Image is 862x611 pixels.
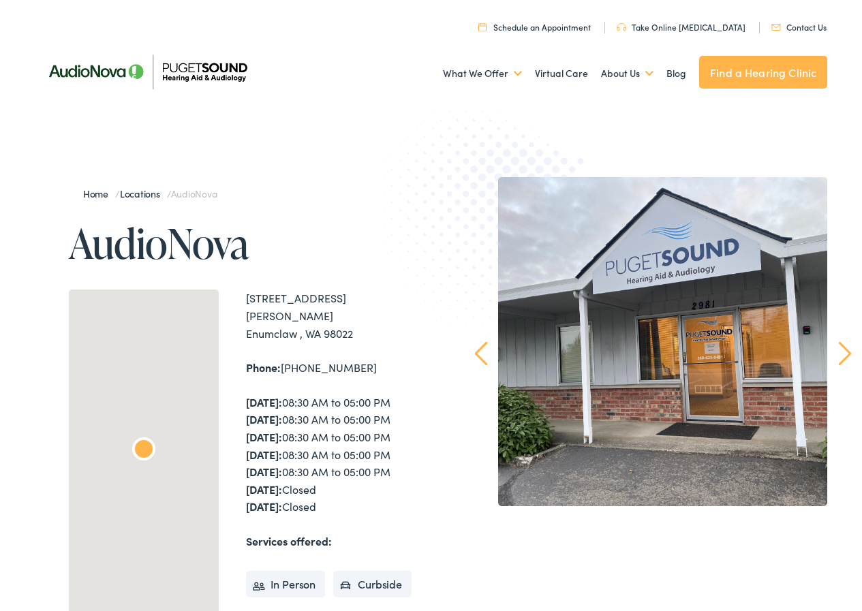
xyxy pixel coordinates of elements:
strong: [DATE]: [246,394,282,409]
strong: Phone: [246,360,281,375]
strong: [DATE]: [246,429,282,444]
strong: Services offered: [246,533,332,548]
strong: [DATE]: [246,464,282,479]
a: Schedule an Appointment [478,21,591,33]
a: Take Online [MEDICAL_DATA] [617,21,745,33]
a: 3 [643,517,683,558]
a: 5 [752,517,792,558]
a: 2 [588,517,629,558]
img: utility icon [617,23,626,31]
img: utility icon [478,22,487,31]
a: Virtual Care [535,48,588,99]
strong: [DATE]: [246,482,282,497]
div: 08:30 AM to 05:00 PM 08:30 AM to 05:00 PM 08:30 AM to 05:00 PM 08:30 AM to 05:00 PM 08:30 AM to 0... [246,394,431,516]
a: Blog [666,48,686,99]
div: [PHONE_NUMBER] [246,359,431,377]
a: About Us [601,48,653,99]
a: What We Offer [443,48,522,99]
a: Next [839,341,852,366]
span: / / [83,187,217,200]
div: AudioNova [127,435,160,467]
li: Curbside [333,571,412,598]
a: Find a Hearing Clinic [699,56,827,89]
div: [STREET_ADDRESS][PERSON_NAME] Enumclaw , WA 98022 [246,289,431,342]
strong: [DATE]: [246,411,282,426]
a: 1 [534,517,574,558]
strong: [DATE]: [246,499,282,514]
a: Contact Us [771,21,827,33]
h1: AudioNova [69,221,431,266]
a: Locations [120,187,167,200]
img: utility icon [771,24,781,31]
strong: [DATE]: [246,447,282,462]
span: AudioNova [171,187,217,200]
a: 4 [697,517,738,558]
a: Home [83,187,115,200]
a: Prev [475,341,488,366]
li: In Person [246,571,326,598]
